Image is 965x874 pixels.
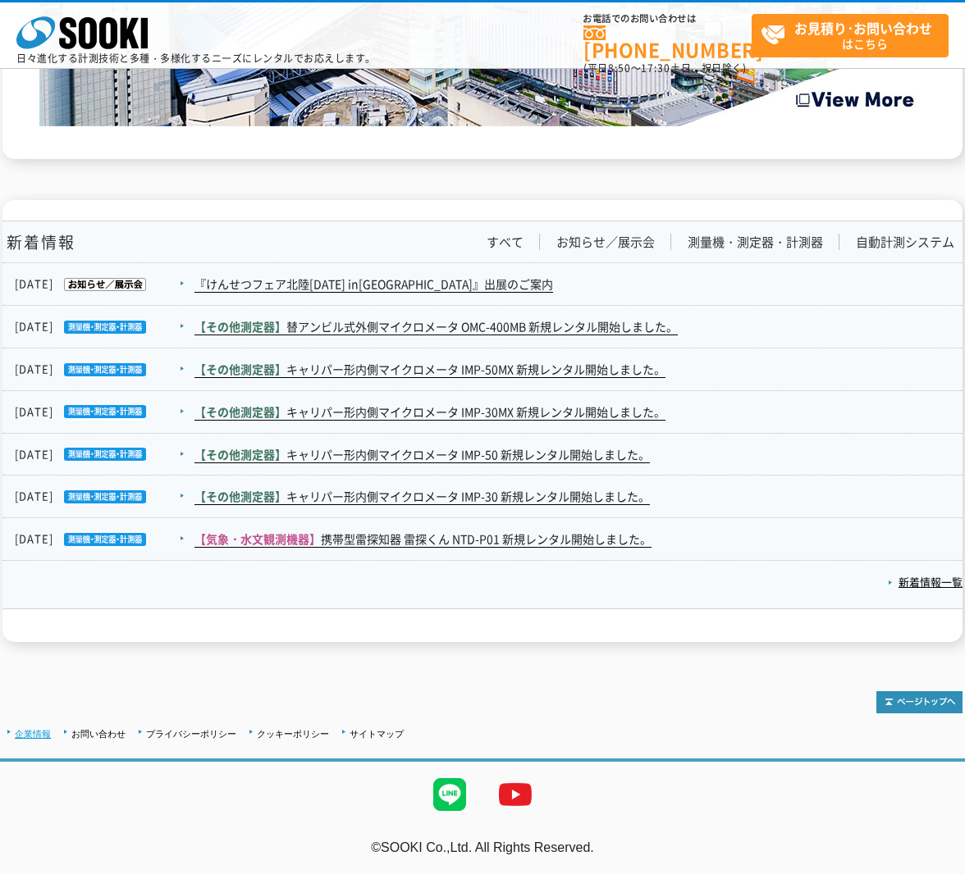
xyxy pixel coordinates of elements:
a: お問い合わせ [71,729,126,739]
img: 測量機・測定器・計測器 [53,321,146,334]
a: 測量機・測定器・計測器 [688,234,823,251]
a: お知らせ／展示会 [556,234,655,251]
img: 測量機・測定器・計測器 [53,363,146,376]
a: [PHONE_NUMBER] [583,25,752,59]
a: クッキーポリシー [257,729,329,739]
span: お電話でのお問い合わせは [583,14,752,24]
span: 【気象・水文観測機器】 [194,530,321,547]
a: 【その他測定器】キャリパー形内側マイクロメータ IMP-30 新規レンタル開始しました。 [194,488,650,505]
dt: [DATE] [15,318,193,335]
dt: [DATE] [15,446,193,463]
a: 『けんせつフェア北陸[DATE] in[GEOGRAPHIC_DATA]』出展のご案内 [194,275,553,293]
span: (平日 ～ 土日、祝日除く) [583,61,746,75]
img: YouTube [483,762,548,827]
p: 日々進化する計測技術と多種・多様化するニーズにレンタルでお応えします。 [16,53,376,63]
a: 【その他測定器】替アンビル式外側マイクロメータ OMC-400MB 新規レンタル開始しました。 [194,318,678,335]
a: お見積り･お問い合わせはこちら [752,14,949,57]
img: 測量機・測定器・計測器 [53,490,146,503]
dt: [DATE] [15,275,193,293]
span: 【その他測定器】 [194,361,286,377]
a: サイトマップ [350,729,404,739]
a: 【気象・水文観測機器】携帯型雷探知器 雷探くん NTD-P01 新規レンタル開始しました。 [194,530,652,548]
span: 【その他測定器】 [194,318,286,335]
strong: お見積り･お問い合わせ [794,18,932,38]
span: 【その他測定器】 [194,488,286,504]
span: 【その他測定器】 [194,446,286,462]
img: 測量機・測定器・計測器 [53,533,146,546]
a: すべて [487,234,524,251]
a: 新着情報一覧 [888,574,963,589]
a: テストMail [902,858,965,872]
dt: [DATE] [15,403,193,421]
h1: 新着情報 [2,234,75,251]
a: 企業情報 [15,729,51,739]
dt: [DATE] [15,361,193,378]
span: 【その他測定器】 [194,403,286,420]
span: はこちら [761,15,948,56]
a: Create the Future [39,109,926,125]
img: LINE [417,762,483,827]
img: お知らせ／展示会 [53,278,146,291]
dt: [DATE] [15,530,193,548]
a: 【その他測定器】キャリパー形内側マイクロメータ IMP-50MX 新規レンタル開始しました。 [194,361,665,378]
span: 17:30 [641,61,670,75]
span: 8:50 [608,61,631,75]
img: トップページへ [876,691,963,713]
img: 測量機・測定器・計測器 [53,405,146,418]
a: 【その他測定器】キャリパー形内側マイクロメータ IMP-30MX 新規レンタル開始しました。 [194,403,665,421]
img: 測量機・測定器・計測器 [53,448,146,461]
a: 自動計測システム [856,234,954,251]
a: プライバシーポリシー [146,729,236,739]
a: 【その他測定器】キャリパー形内側マイクロメータ IMP-50 新規レンタル開始しました。 [194,446,650,463]
dt: [DATE] [15,488,193,505]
